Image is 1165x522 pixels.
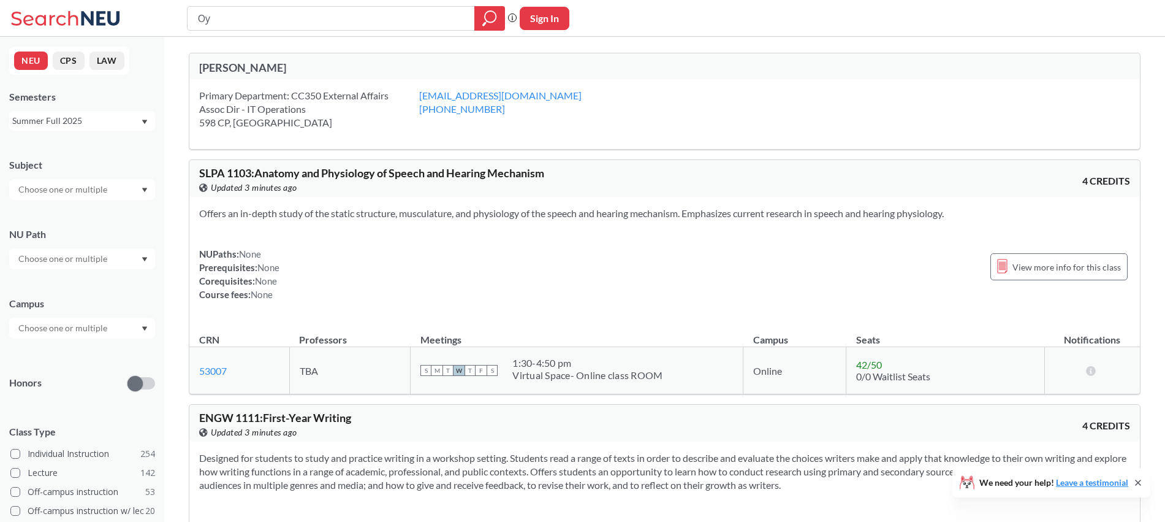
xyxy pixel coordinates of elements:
[53,52,85,70] button: CPS
[431,365,442,376] span: M
[487,365,498,376] span: S
[1082,174,1130,188] span: 4 CREDITS
[743,347,846,394] td: Online
[1082,419,1130,432] span: 4 CREDITS
[9,248,155,269] div: Dropdown arrow
[12,251,115,266] input: Choose one or multiple
[482,10,497,27] svg: magnifying glass
[199,207,1130,220] section: Offers an in-depth study of the static structure, musculature, and physiology of the speech and h...
[476,365,487,376] span: F
[512,357,662,369] div: 1:30 - 4:50 pm
[419,90,582,101] a: [EMAIL_ADDRESS][DOMAIN_NAME]
[12,321,115,336] input: Choose one or multiple
[420,365,431,376] span: S
[197,8,466,29] input: Class, professor, course number, "phrase"
[1045,321,1140,347] th: Notifications
[512,369,662,382] div: Virtual Space- Online class ROOM
[289,347,411,394] td: TBA
[199,61,665,74] div: [PERSON_NAME]
[289,321,411,347] th: Professors
[453,365,465,376] span: W
[856,370,930,382] span: 0/0 Waitlist Seats
[199,365,227,377] a: 53007
[199,451,1130,492] section: Designed for students to study and practice writing in a workshop setting. Students read a range ...
[442,365,453,376] span: T
[465,365,476,376] span: T
[743,321,846,347] th: Campus
[140,466,155,480] span: 142
[9,228,155,241] div: NU Path
[89,52,124,70] button: LAW
[9,376,42,390] p: Honors
[419,103,505,115] a: [PHONE_NUMBER]
[9,158,155,172] div: Subject
[199,247,279,301] div: NUPaths: Prerequisites: Corequisites: Course fees:
[9,179,155,200] div: Dropdown arrow
[145,485,155,499] span: 53
[199,166,544,180] span: SLPA 1103 : Anatomy and Physiology of Speech and Hearing Mechanism
[9,297,155,310] div: Campus
[199,89,419,129] div: Primary Department: CC350 External Affairs Assoc Dir - IT Operations 598 CP, [GEOGRAPHIC_DATA]
[846,321,1045,347] th: Seats
[10,465,155,481] label: Lecture
[257,262,279,273] span: None
[211,426,297,439] span: Updated 3 minutes ago
[142,326,148,331] svg: Dropdown arrow
[474,6,505,31] div: magnifying glass
[239,248,261,259] span: None
[856,359,882,370] span: 42 / 50
[199,333,219,347] div: CRN
[10,484,155,500] label: Off-campus instruction
[255,275,277,286] span: None
[9,425,155,439] span: Class Type
[979,478,1128,487] span: We need your help!
[12,114,140,128] div: Summer Full 2025
[1012,259,1121,275] span: View more info for this class
[10,503,155,519] label: Off-campus instruction w/ lec
[12,182,115,197] input: Choose one or multiple
[9,318,155,339] div: Dropdown arrow
[251,289,273,300] span: None
[9,90,155,104] div: Semesters
[520,7,569,30] button: Sign In
[10,446,155,462] label: Individual Instruction
[142,120,148,125] svg: Dropdown arrow
[142,188,148,193] svg: Dropdown arrow
[211,181,297,194] span: Updated 3 minutes ago
[1056,477,1128,488] a: Leave a testimonial
[145,504,155,518] span: 20
[142,257,148,262] svg: Dropdown arrow
[199,411,351,424] span: ENGW 1111 : First-Year Writing
[9,111,155,131] div: Summer Full 2025Dropdown arrow
[14,52,48,70] button: NEU
[140,447,155,461] span: 254
[411,321,743,347] th: Meetings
